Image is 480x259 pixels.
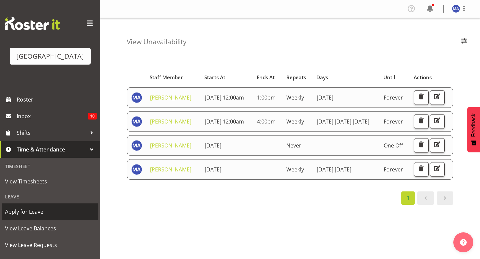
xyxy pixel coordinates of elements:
button: Delete Unavailability [414,138,429,153]
span: 1:00pm [257,94,276,101]
button: Edit Unavailability [430,138,445,153]
span: Inbox [17,111,88,121]
span: Weekly [286,118,304,125]
img: max-allan11499.jpg [131,116,142,127]
img: Rosterit website logo [5,17,60,30]
span: , [333,118,335,125]
span: 10 [88,113,97,120]
span: View Leave Balances [5,223,95,233]
span: Apply for Leave [5,207,95,217]
span: [DATE] 12:00am [205,118,244,125]
span: Days [316,74,328,81]
span: [DATE] 12:00am [205,94,244,101]
a: [PERSON_NAME] [150,142,191,149]
span: View Leave Requests [5,240,95,250]
a: [PERSON_NAME] [150,166,191,173]
h4: View Unavailability [127,38,186,46]
button: Edit Unavailability [430,162,445,177]
span: [DATE] [335,166,351,173]
button: Delete Unavailability [414,114,429,129]
img: max-allan11499.jpg [131,92,142,103]
img: help-xxl-2.png [460,239,467,246]
a: View Leave Balances [2,220,98,237]
span: [DATE] [205,166,221,173]
span: Forever [384,118,403,125]
div: Leave [2,190,98,203]
span: Ends At [257,74,275,81]
img: max-allan11499.jpg [452,5,460,13]
button: Filter Employees [457,35,471,49]
span: [DATE] [317,118,335,125]
span: Time & Attendance [17,144,87,154]
span: Roster [17,95,97,105]
span: 4:00pm [257,118,276,125]
button: Edit Unavailability [430,90,445,105]
span: [DATE] [205,142,221,149]
span: View Timesheets [5,176,95,186]
span: Repeats [286,74,306,81]
span: Feedback [471,114,477,137]
button: Feedback - Show survey [467,107,480,152]
span: Shifts [17,128,87,138]
span: Weekly [286,94,304,101]
span: , [333,166,335,173]
a: Apply for Leave [2,203,98,220]
span: [DATE] [335,118,353,125]
button: Delete Unavailability [414,162,429,177]
a: View Timesheets [2,173,98,190]
img: max-allan11499.jpg [131,164,142,175]
img: max-allan11499.jpg [131,140,142,151]
span: , [351,118,353,125]
span: [DATE] [317,94,333,101]
button: Delete Unavailability [414,90,429,105]
span: Starts At [204,74,225,81]
span: [DATE] [317,166,335,173]
span: Until [383,74,395,81]
span: Forever [384,94,403,101]
a: [PERSON_NAME] [150,118,191,125]
div: Timesheet [2,159,98,173]
a: View Leave Requests [2,237,98,253]
span: Weekly [286,166,304,173]
a: [PERSON_NAME] [150,94,191,101]
span: [DATE] [353,118,369,125]
div: [GEOGRAPHIC_DATA] [16,51,84,61]
span: Forever [384,166,403,173]
span: Actions [414,74,432,81]
button: Edit Unavailability [430,114,445,129]
span: Staff Member [150,74,183,81]
span: One Off [384,142,403,149]
span: Never [286,142,301,149]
